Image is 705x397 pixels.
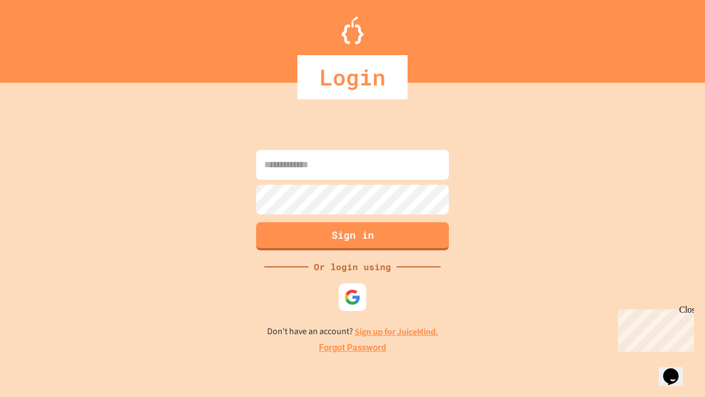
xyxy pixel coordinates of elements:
button: Sign in [256,222,449,250]
a: Forgot Password [319,341,386,355]
img: Logo.svg [341,17,364,44]
p: Don't have an account? [267,325,438,339]
div: Or login using [308,260,397,273]
a: Sign up for JuiceMind. [355,326,438,337]
div: Chat with us now!Close [4,4,76,70]
img: google-icon.svg [344,289,361,305]
iframe: chat widget [614,305,694,352]
iframe: chat widget [659,353,694,386]
div: Login [297,55,408,99]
